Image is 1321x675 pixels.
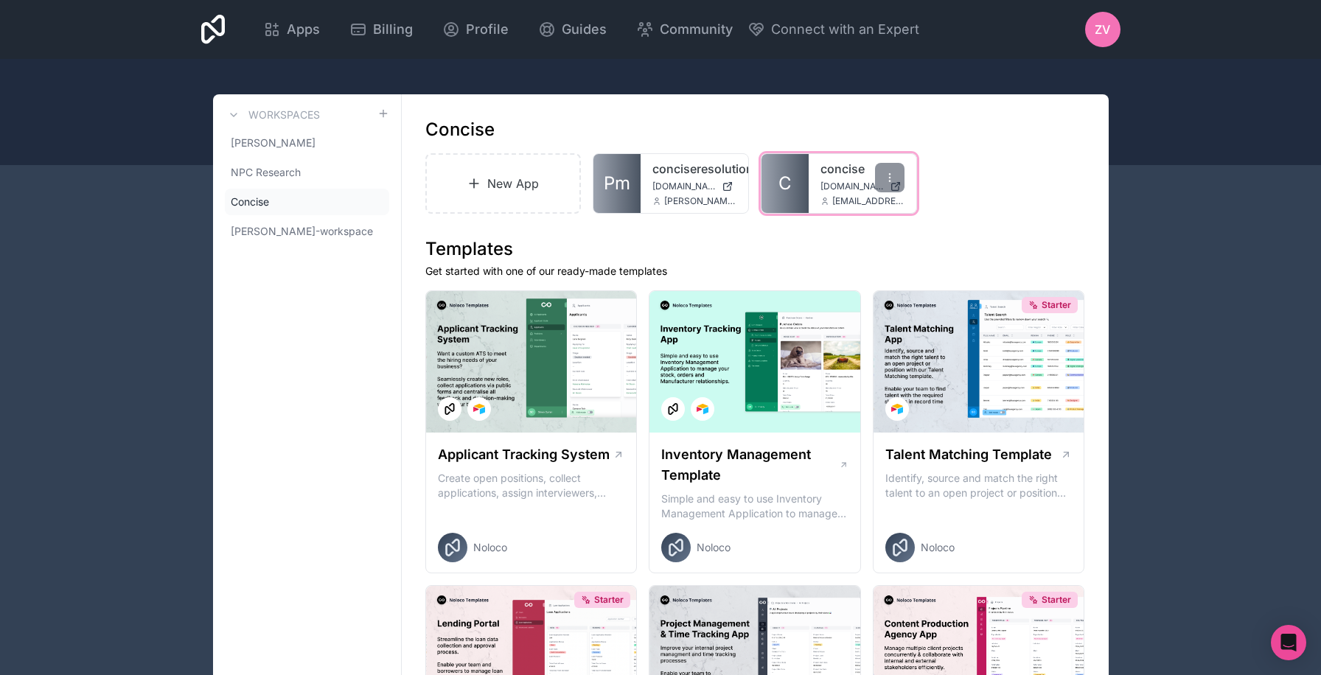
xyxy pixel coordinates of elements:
[231,224,373,239] span: [PERSON_NAME]-workspace
[593,154,641,213] a: Pm
[921,540,955,555] span: Noloco
[1042,299,1071,311] span: Starter
[526,13,618,46] a: Guides
[225,106,320,124] a: Workspaces
[661,444,838,486] h1: Inventory Management Template
[225,218,389,245] a: [PERSON_NAME]-workspace
[832,195,905,207] span: [EMAIL_ADDRESS][DOMAIN_NAME]
[652,181,716,192] span: [DOMAIN_NAME]
[664,195,736,207] span: [PERSON_NAME][EMAIL_ADDRESS][DOMAIN_NAME]
[778,172,792,195] span: C
[251,13,332,46] a: Apps
[425,237,1085,261] h1: Templates
[771,19,919,40] span: Connect with an Expert
[661,492,848,521] p: Simple and easy to use Inventory Management Application to manage your stock, orders and Manufact...
[820,181,884,192] span: [DOMAIN_NAME]
[747,19,919,40] button: Connect with an Expert
[652,160,736,178] a: conciseresolution
[338,13,425,46] a: Billing
[697,403,708,415] img: Airtable Logo
[425,153,582,214] a: New App
[425,264,1085,279] p: Get started with one of our ready-made templates
[225,189,389,215] a: Concise
[466,19,509,40] span: Profile
[231,195,269,209] span: Concise
[1271,625,1306,660] div: Open Intercom Messenger
[473,540,507,555] span: Noloco
[473,403,485,415] img: Airtable Logo
[438,471,625,500] p: Create open positions, collect applications, assign interviewers, centralise candidate feedback a...
[225,130,389,156] a: [PERSON_NAME]
[231,136,316,150] span: [PERSON_NAME]
[885,444,1052,465] h1: Talent Matching Template
[431,13,520,46] a: Profile
[594,594,624,606] span: Starter
[697,540,731,555] span: Noloco
[248,108,320,122] h3: Workspaces
[231,165,301,180] span: NPC Research
[660,19,733,40] span: Community
[761,154,809,213] a: C
[287,19,320,40] span: Apps
[225,159,389,186] a: NPC Research
[562,19,607,40] span: Guides
[820,160,905,178] a: concise
[1042,594,1071,606] span: Starter
[820,181,905,192] a: [DOMAIN_NAME]
[885,471,1073,500] p: Identify, source and match the right talent to an open project or position with our Talent Matchi...
[652,181,736,192] a: [DOMAIN_NAME]
[425,118,495,141] h1: Concise
[624,13,745,46] a: Community
[1095,21,1110,38] span: ZV
[891,403,903,415] img: Airtable Logo
[438,444,610,465] h1: Applicant Tracking System
[373,19,413,40] span: Billing
[604,172,630,195] span: Pm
